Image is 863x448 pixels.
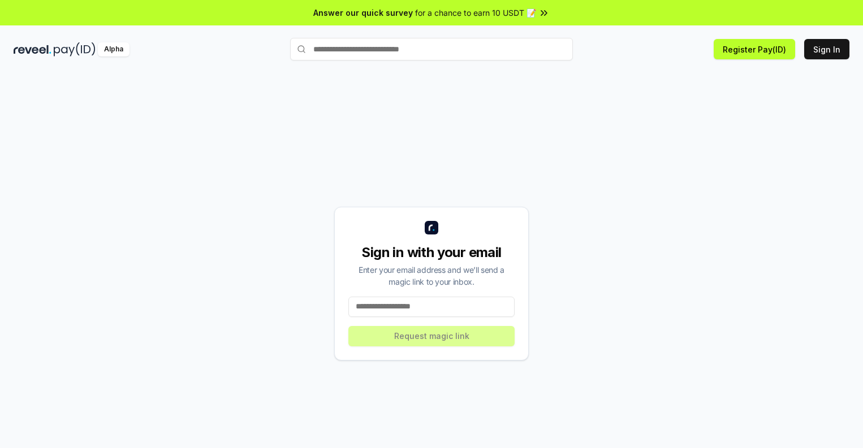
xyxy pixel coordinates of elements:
div: Sign in with your email [348,243,515,262]
button: Register Pay(ID) [714,39,795,59]
span: Answer our quick survey [313,7,413,19]
img: pay_id [54,42,96,56]
span: for a chance to earn 10 USDT 📝 [415,7,536,19]
button: Sign In [804,39,849,59]
div: Enter your email address and we’ll send a magic link to your inbox. [348,264,515,288]
div: Alpha [98,42,130,56]
img: logo_small [425,221,438,234]
img: reveel_dark [14,42,51,56]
